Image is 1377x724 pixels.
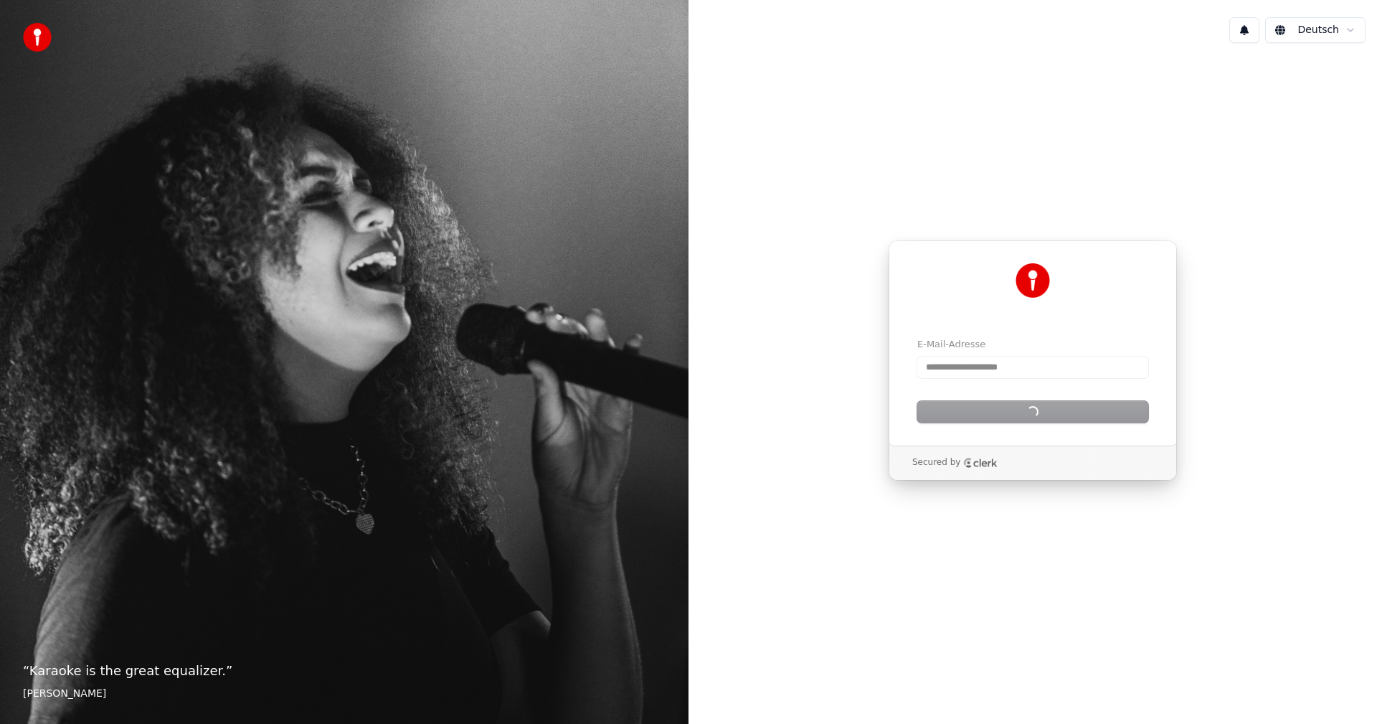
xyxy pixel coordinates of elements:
[23,661,666,681] p: “ Karaoke is the great equalizer. ”
[23,23,52,52] img: youka
[912,457,960,469] p: Secured by
[23,687,666,701] footer: [PERSON_NAME]
[963,458,998,468] a: Clerk logo
[1016,263,1050,298] img: Youka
